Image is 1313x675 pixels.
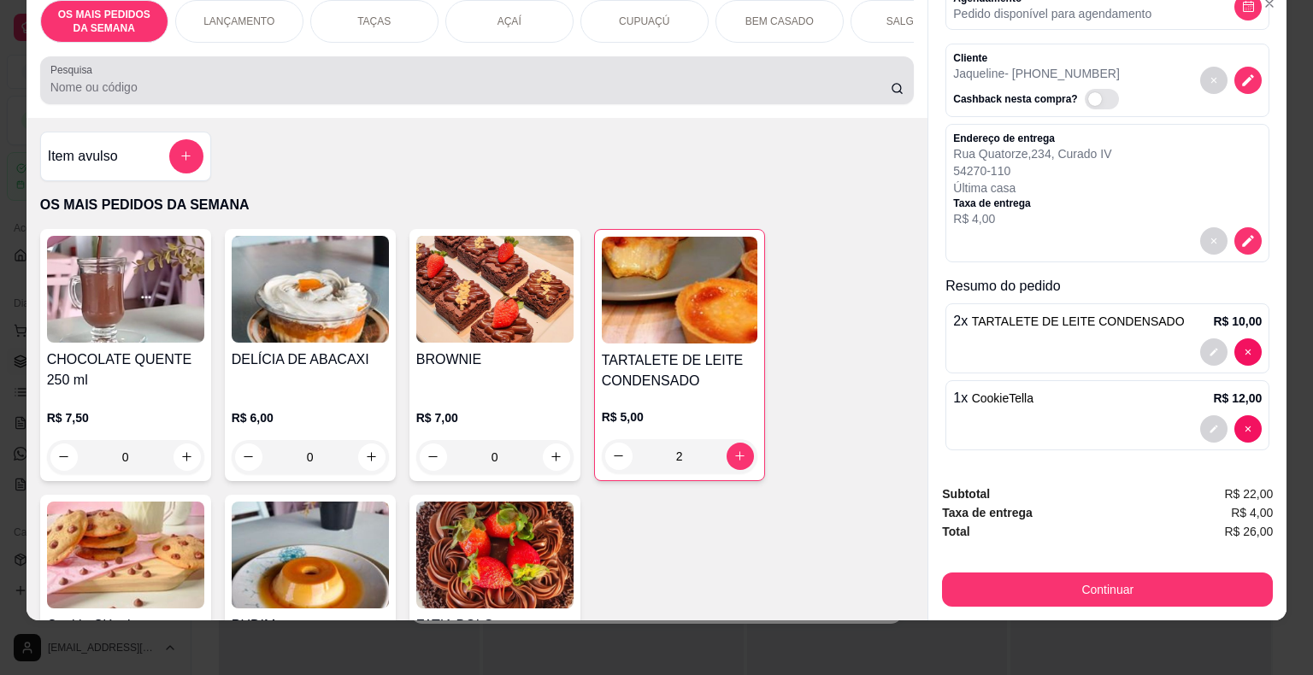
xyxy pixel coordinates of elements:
[953,92,1077,106] p: Cashback nesta compra?
[50,443,78,471] button: decrease-product-quantity
[1213,390,1262,407] p: R$ 12,00
[416,409,574,426] p: R$ 7,00
[745,15,814,28] p: BEM CASADO
[357,15,391,28] p: TAÇAS
[1224,522,1273,541] span: R$ 26,00
[232,349,389,370] h4: DELÍCIA DE ABACAXI
[886,15,943,28] p: SALGADOS
[1234,338,1262,366] button: decrease-product-quantity
[602,350,757,391] h4: TARTALETE DE LEITE CONDENSADO
[420,443,447,471] button: decrease-product-quantity
[1200,338,1228,366] button: decrease-product-quantity
[169,139,203,173] button: add-separate-item
[47,502,204,608] img: product-image
[498,15,521,28] p: AÇAÍ
[953,210,1111,227] p: R$ 4,00
[1213,313,1262,330] p: R$ 10,00
[47,409,204,426] p: R$ 7,50
[1234,227,1262,255] button: decrease-product-quantity
[953,197,1111,210] p: Taxa de entrega
[174,443,201,471] button: increase-product-quantity
[235,443,262,471] button: decrease-product-quantity
[1085,89,1126,109] label: Automatic updates
[605,443,633,470] button: decrease-product-quantity
[602,408,757,426] p: R$ 5,00
[40,195,915,215] p: OS MAIS PEDIDOS DA SEMANA
[953,145,1111,162] p: Rua Quatorze , 234 , Curado IV
[232,502,389,608] img: product-image
[232,615,389,636] h4: PUDIM
[203,15,274,28] p: LANÇAMENTO
[416,236,574,343] img: product-image
[232,409,389,426] p: R$ 6,00
[416,349,574,370] h4: BROWNIE
[619,15,669,28] p: CUPUAÇÚ
[47,349,204,390] h4: CHOCOLATE QUENTE 250 ml
[1234,67,1262,94] button: decrease-product-quantity
[55,8,154,35] p: OS MAIS PEDIDOS DA SEMANA
[972,314,1185,328] span: TARTALETE DE LEITE CONDENSADO
[942,506,1033,519] strong: Taxa de entrega
[953,5,1151,22] p: Pedido disponível para agendamento
[47,615,204,636] h4: Cookie Clássico
[945,276,1269,296] p: Resumo do pedido
[50,62,98,77] label: Pesquisa
[942,572,1273,607] button: Continuar
[48,146,118,167] h4: Item avulso
[953,311,1184,332] p: 2 x
[543,443,570,471] button: increase-product-quantity
[1200,227,1228,255] button: decrease-product-quantity
[232,236,389,343] img: product-image
[416,615,574,656] h4: FATIA BOLO CHOCOLATE
[953,65,1125,82] p: Jaqueline - [PHONE_NUMBER]
[1200,415,1228,443] button: decrease-product-quantity
[953,51,1125,65] p: Cliente
[358,443,386,471] button: increase-product-quantity
[972,391,1033,405] span: CookieTella
[953,132,1111,145] p: Endereço de entrega
[727,443,754,470] button: increase-product-quantity
[1231,503,1273,522] span: R$ 4,00
[47,236,204,343] img: product-image
[942,525,969,538] strong: Total
[942,487,990,501] strong: Subtotal
[1200,67,1228,94] button: decrease-product-quantity
[50,79,891,96] input: Pesquisa
[416,502,574,608] img: product-image
[953,388,1033,408] p: 1 x
[1234,415,1262,443] button: decrease-product-quantity
[953,162,1111,179] p: 54270-110
[1224,484,1273,503] span: R$ 22,00
[953,179,1111,197] p: Última casa
[602,237,757,343] img: product-image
